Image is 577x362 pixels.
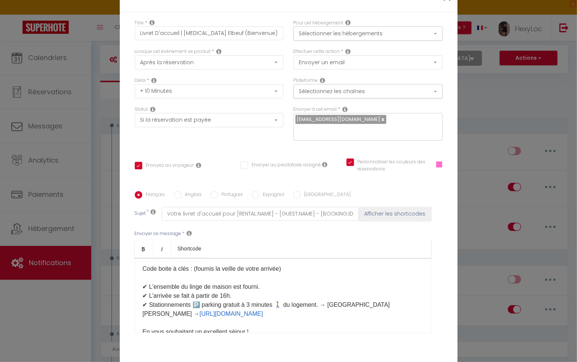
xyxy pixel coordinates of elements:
i: Action Type [346,48,351,54]
a: Bold [135,240,153,258]
i: Message [187,230,192,236]
iframe: Chat [545,328,571,356]
i: Title [150,20,155,26]
label: Statut [135,106,148,113]
i: Booking status [151,106,156,112]
label: Délai [135,77,146,84]
i: Envoyer au voyageur [196,162,202,168]
i: Recipient [343,106,348,112]
button: Sélectionner les hébergements [294,26,443,41]
i: This Rental [346,20,351,26]
span: [EMAIL_ADDRESS][DOMAIN_NAME] [297,116,381,123]
label: Envoyer ce message [135,230,181,237]
label: Sujet [135,210,146,218]
label: [GEOGRAPHIC_DATA] [301,191,351,199]
label: Effectuer cette action [294,48,340,55]
button: Sélectionnez les chaînes [294,84,443,98]
i: Event Occur [217,48,222,54]
label: Titre [135,20,144,27]
a: Shortcode [172,240,208,258]
i: Subject [151,209,156,215]
label: Lorsque cet événement se produit [135,48,211,55]
label: Pour cet hébergement [294,20,343,27]
label: Anglais [181,191,202,199]
label: Envoyez au voyageur [142,162,194,170]
i: Envoyer au prestataire si il est assigné [322,161,328,167]
label: Plateforme [294,77,318,84]
i: Action Channel [320,77,325,83]
a: [URL][DOMAIN_NAME] [200,311,263,317]
p: Bonjour [GUEST:FIRST_NAME], Merci pour votre réservation, voici quelques informations qui vous ai... [143,201,423,336]
button: Ouvrir le widget de chat LiveChat [6,3,29,26]
label: Portugais [218,191,243,199]
a: Italic [153,240,172,258]
label: Envoyer à cet email [294,106,337,113]
button: Afficher les shortcodes [359,207,431,220]
i: Action Time [152,77,157,83]
label: Espagnol [259,191,285,199]
label: Français [142,191,165,199]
